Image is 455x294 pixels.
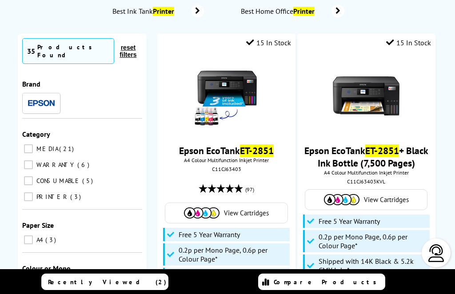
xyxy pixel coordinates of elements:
span: Recently Viewed (2) [48,278,167,286]
span: Category [22,130,50,139]
input: WARRANTY 6 [24,160,33,169]
a: Compare Products [258,274,385,290]
span: 5 [82,177,95,185]
img: epson-et-2850-ink-included-new-small.jpg [193,63,260,129]
span: 21 [59,145,76,153]
span: A4 [34,236,44,244]
a: Epson EcoTankET-2851 [179,144,274,157]
a: View Cartridges [310,194,423,205]
span: View Cartridges [224,209,269,217]
span: Brand [22,79,40,88]
img: Cartridges [324,194,359,205]
mark: ET-2851 [240,144,274,157]
span: CONSUMABLE [34,177,81,185]
img: Cartridges [184,207,220,219]
span: View Cartridges [364,195,409,204]
a: View Cartridges [170,207,283,219]
span: Compare Products [274,278,381,286]
span: (97) [245,181,254,198]
mark: Printer [153,7,174,16]
a: Best Ink TankPrinter [111,5,204,17]
span: A4 Colour Multifunction Inkjet Printer [162,157,291,163]
span: 3 [45,236,58,244]
span: MEDIA [34,145,58,153]
span: PRINTER [34,193,69,201]
span: Colour or Mono [22,264,71,273]
mark: Printer [293,7,315,16]
input: CONSUMABLE 5 [24,176,33,185]
span: A4 Colour Multifunction Inkjet Printer [302,169,431,176]
span: Best Ink Tank [111,7,178,16]
span: Shipped with 14K Black & 5.2k CMY Inks* [319,257,427,274]
input: PRINTER 3 [24,192,33,201]
a: Recently Viewed (2) [41,274,168,290]
div: 15 In Stock [386,38,431,47]
a: Best Home OfficePrinter [239,5,344,17]
a: Epson EcoTankET-2851+ Black Ink Bottle (7,500 Pages) [304,144,428,169]
span: 0.2p per Mono Page, 0.6p per Colour Page* [319,232,427,250]
span: Free 5 Year Warranty [179,230,240,239]
img: Epson-ET-2850-Front-Main-Small.jpg [333,63,399,129]
img: user-headset-light.svg [427,244,445,262]
div: 15 In Stock [246,38,291,47]
span: 35 [27,47,35,56]
span: 6 [77,161,92,169]
span: 3 [70,193,83,201]
span: WARRANTY [34,161,76,169]
input: A4 3 [24,235,33,244]
span: Best Home Office [239,7,318,16]
mark: ET-2851 [365,144,399,157]
div: C11CJ63403KVL [304,178,429,185]
span: 0.2p per Mono Page, 0.6p per Colour Page* [179,246,287,263]
span: Paper Size [22,221,54,230]
span: Free 5 Year Warranty [319,217,380,226]
img: Epson [28,100,55,107]
div: Products Found [37,43,109,59]
div: C11CJ63403 [164,166,289,172]
input: MEDIA 21 [24,144,33,153]
button: reset filters [114,44,142,59]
